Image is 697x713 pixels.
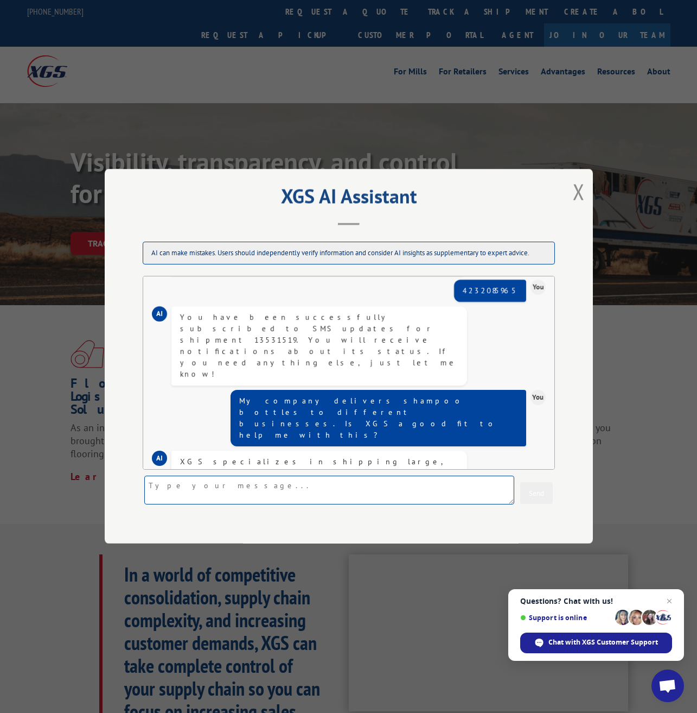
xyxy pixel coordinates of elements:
div: Chat with XGS Customer Support [520,633,672,653]
div: AI can make mistakes. Users should independently verify information and consider AI insights as s... [143,242,555,265]
span: Chat with XGS Customer Support [548,638,658,647]
div: You [530,280,546,295]
div: You [530,390,546,405]
div: AI [152,306,167,321]
button: Send [520,483,553,504]
div: You have been successfully subscribed to SMS updates for shipment 13531519. You will receive noti... [180,312,458,380]
div: AI [152,451,167,466]
span: Close chat [663,595,676,608]
button: Close modal [573,177,585,206]
span: Questions? Chat with us! [520,597,672,605]
h2: XGS AI Assistant [132,188,566,209]
div: 4232085965 [463,285,517,296]
div: Open chat [651,670,684,702]
div: My company delivers shampoo bottles to different businesses. Is XGS a good fit to help me with this? [239,395,517,441]
span: Support is online [520,614,611,622]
